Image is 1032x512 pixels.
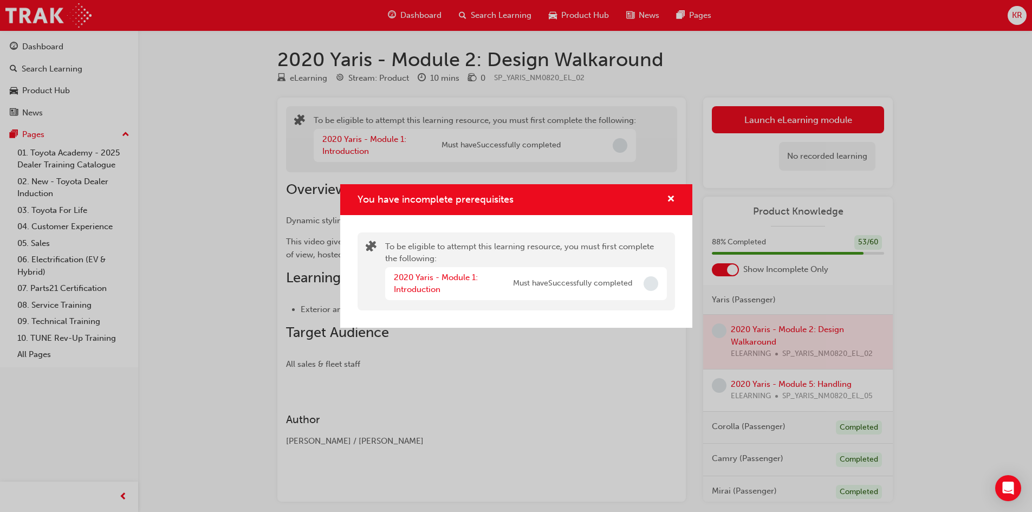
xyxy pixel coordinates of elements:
span: puzzle-icon [366,242,377,254]
div: To be eligible to attempt this learning resource, you must first complete the following: [385,241,667,302]
button: cross-icon [667,193,675,206]
div: Open Intercom Messenger [995,475,1021,501]
span: You have incomplete prerequisites [358,193,514,205]
a: 2020 Yaris - Module 1: Introduction [394,273,478,295]
span: Must have Successfully completed [513,277,632,290]
span: Incomplete [644,276,658,291]
div: You have incomplete prerequisites [340,184,692,328]
span: cross-icon [667,195,675,205]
